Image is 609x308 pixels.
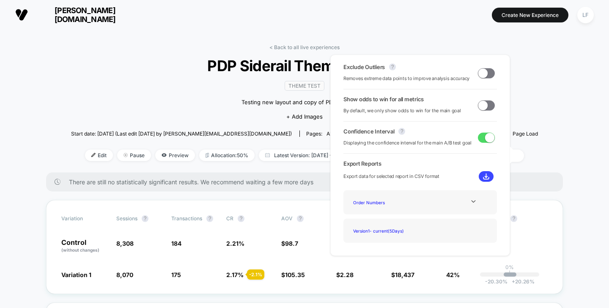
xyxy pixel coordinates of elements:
[285,81,324,91] span: Theme Test
[509,270,510,277] p: |
[297,215,304,222] button: ?
[398,128,405,135] button: ?
[485,278,507,285] span: -20.30 %
[285,240,298,247] span: 98.7
[391,271,414,278] span: $
[71,130,292,137] span: Start date: [DATE] (Last edit [DATE] by [PERSON_NAME][EMAIL_ADDRESS][DOMAIN_NAME])
[281,240,298,247] span: $
[343,64,385,70] span: Exclude Outliers
[61,215,108,222] span: Variation
[507,278,535,285] span: 20.26 %
[171,271,181,278] span: 175
[85,150,113,161] span: Edit
[15,8,28,21] img: Visually logo
[61,239,108,253] p: Control
[34,6,136,24] span: [PERSON_NAME][DOMAIN_NAME]
[575,6,596,24] button: LF
[343,160,497,167] span: Export Reports
[269,44,340,50] a: < Back to all live experiences
[336,271,354,278] span: $
[501,241,548,253] span: ---
[226,240,244,247] span: 2.21 %
[61,247,99,253] span: (without changes)
[285,271,305,278] span: 105.35
[492,8,568,22] button: Create New Experience
[117,150,151,161] span: Pause
[171,240,181,247] span: 184
[343,75,469,83] span: Removes extreme data points to improve analysis accuracy
[116,240,134,247] span: 8,308
[343,107,461,115] span: By default, we only show odds to win for the main goal
[123,153,128,157] img: end
[91,153,96,157] img: edit
[505,264,514,270] p: 0%
[512,278,515,285] span: +
[286,113,323,120] span: + Add Images
[577,7,594,23] div: LF
[281,271,305,278] span: $
[350,225,417,236] div: Version 1 - current ( 5 Days)
[350,197,417,208] div: Order Numbers
[199,150,255,161] span: Allocation: 50%
[171,215,202,222] span: Transactions
[446,271,460,278] span: 42%
[281,215,293,222] span: AOV
[61,271,91,278] span: Variation 1
[155,150,195,161] span: Preview
[343,128,394,135] span: Confidence Interval
[206,153,209,158] img: rebalance
[343,139,472,147] span: Displaying the confidence interval for the main A/B test goal
[142,215,148,222] button: ?
[226,271,244,278] span: 2.17 %
[116,271,133,278] span: 8,070
[13,6,138,24] button: [PERSON_NAME][DOMAIN_NAME]
[343,172,439,180] span: Export data for selected report in CSV format
[241,98,359,107] span: Testing new layout and copy of PDP siderails
[343,96,424,103] span: Show odds to win for all metrics
[265,153,270,157] img: calendar
[501,215,548,222] span: CI
[306,130,348,137] div: Pages:
[483,173,489,180] img: download
[247,269,264,280] div: - 2.1 %
[238,215,244,222] button: ?
[513,130,538,137] span: Page Load
[94,57,514,75] span: PDP Siderail Theme Test
[226,215,233,222] span: CR
[116,215,137,222] span: Sessions
[206,215,213,222] button: ?
[389,64,396,70] button: ?
[340,271,354,278] span: 2.28
[69,178,546,186] span: There are still no statistically significant results. We recommend waiting a few more days
[259,150,365,161] span: Latest Version: [DATE] - [DATE]
[395,271,414,278] span: 18,437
